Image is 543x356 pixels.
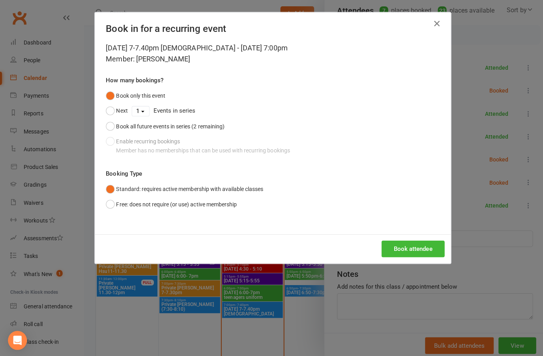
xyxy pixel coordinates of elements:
[105,23,438,34] h4: Book in for a recurring event
[428,17,441,30] button: Close
[105,181,262,196] button: Standard: requires active membership with available classes
[105,103,438,118] div: Events in series
[105,88,165,103] button: Book only this event
[105,168,141,178] label: Booking Type
[105,196,236,211] button: Free: does not require (or use) active membership
[105,75,163,85] label: How many bookings?
[105,42,438,64] div: [DATE] 7-7.40pm [DEMOGRAPHIC_DATA] - [DATE] 7:00pm Member: [PERSON_NAME]
[105,118,223,133] button: Book all future events in series (2 remaining)
[105,103,127,118] button: Next
[380,239,442,256] button: Book attendee
[8,329,27,348] div: Open Intercom Messenger
[116,121,223,130] div: Book all future events in series (2 remaining)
